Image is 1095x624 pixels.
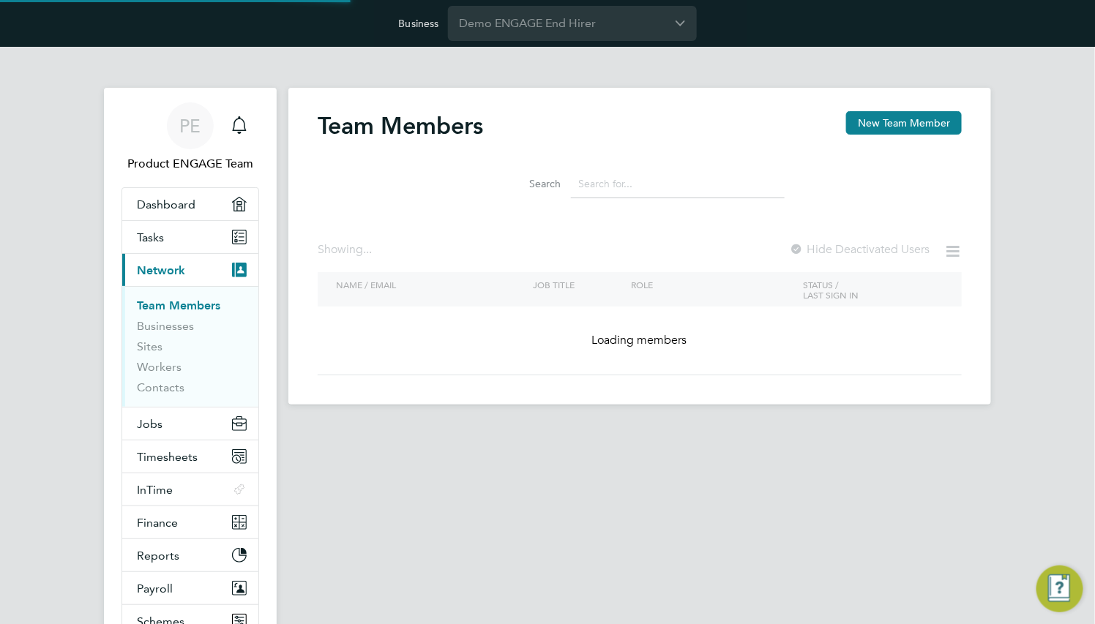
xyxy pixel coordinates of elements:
button: Payroll [122,572,258,604]
label: Business [398,17,438,30]
div: Network [122,286,258,407]
span: Timesheets [137,450,198,464]
span: Network [137,263,185,277]
a: PEProduct ENGAGE Team [122,102,259,173]
h2: Team Members [318,111,483,140]
span: ... [363,242,372,257]
button: New Team Member [846,111,962,135]
button: Jobs [122,407,258,440]
a: Workers [137,360,182,374]
span: Reports [137,549,179,563]
label: Search [495,177,561,190]
div: Showing [318,242,375,258]
button: Network [122,254,258,286]
span: PE [180,116,201,135]
a: Tasks [122,221,258,253]
label: Hide Deactivated Users [789,242,930,257]
a: Dashboard [122,188,258,220]
a: Contacts [137,380,184,394]
button: Finance [122,506,258,538]
button: Reports [122,539,258,571]
a: Sites [137,339,162,353]
span: Dashboard [137,198,195,211]
span: InTime [137,483,173,497]
span: Payroll [137,582,173,595]
span: Jobs [137,417,162,431]
span: Finance [137,516,178,530]
a: Team Members [137,298,220,312]
button: InTime [122,473,258,505]
button: Timesheets [122,440,258,473]
span: Product ENGAGE Team [122,155,259,173]
span: Tasks [137,230,164,244]
button: Engage Resource Center [1036,565,1083,612]
a: Businesses [137,319,194,333]
input: Search for... [571,170,785,198]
